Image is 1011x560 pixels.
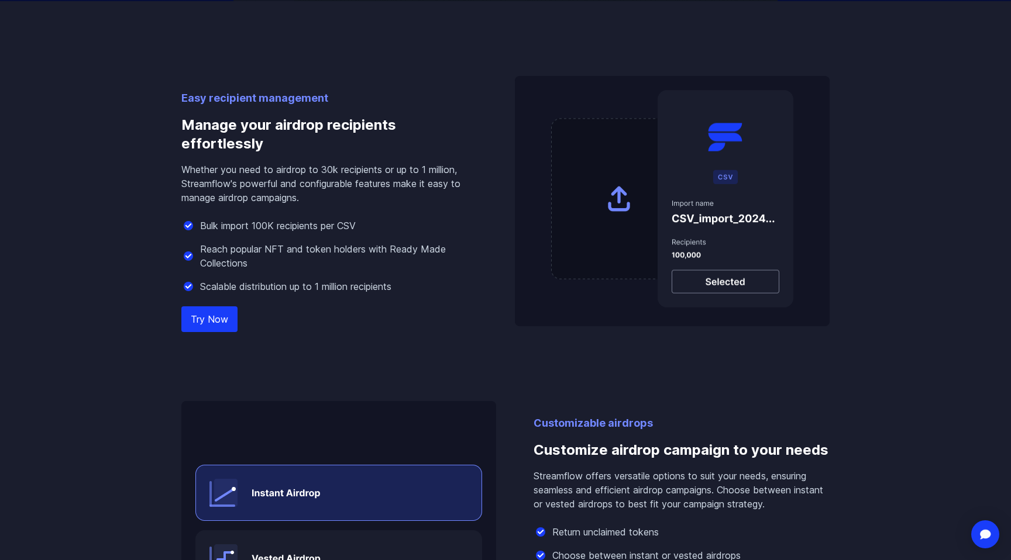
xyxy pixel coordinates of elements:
div: Open Intercom Messenger [971,520,999,548]
p: Return unclaimed tokens [552,525,659,539]
p: Bulk import 100K recipients per CSV [200,219,356,233]
img: Manage your airdrop recipients effortlessly [515,76,830,326]
p: Scalable distribution up to 1 million recipients [200,279,391,293]
h3: Manage your airdrop recipients effortlessly [181,106,477,163]
a: Try Now [181,306,238,332]
p: Easy recipient management [181,90,477,106]
p: Customizable airdrops [534,415,830,431]
p: Streamflow offers versatile options to suit your needs, ensuring seamless and efficient airdrop c... [534,469,830,511]
h3: Customize airdrop campaign to your needs [534,431,830,469]
p: Reach popular NFT and token holders with Ready Made Collections [200,242,477,270]
p: Whether you need to airdrop to 30k recipients or up to 1 million, Streamflow's powerful and confi... [181,163,477,205]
